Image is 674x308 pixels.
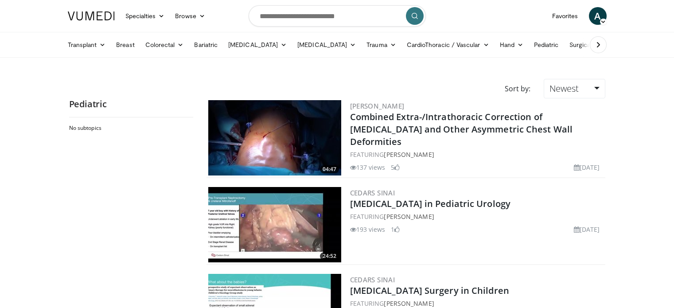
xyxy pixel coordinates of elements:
[401,36,495,54] a: CardioThoracic / Vascular
[574,225,600,234] li: [DATE]
[292,36,361,54] a: [MEDICAL_DATA]
[384,150,434,159] a: [PERSON_NAME]
[350,150,604,159] div: FEATURING
[350,198,511,210] a: [MEDICAL_DATA] in Pediatric Urology
[361,36,401,54] a: Trauma
[320,165,339,173] span: 04:47
[140,36,189,54] a: Colorectal
[68,12,115,20] img: VuMedi Logo
[350,275,395,284] a: Cedars Sinai
[547,7,584,25] a: Favorites
[208,100,341,175] img: ac03cdd2-0593-46fe-bc01-bab52e29ada1.300x170_q85_crop-smart_upscale.jpg
[589,7,607,25] a: A
[574,163,600,172] li: [DATE]
[69,98,193,110] h2: Pediatric
[350,111,573,148] a: Combined Extra-/Intrathoracic Correction of [MEDICAL_DATA] and Other Asymmetric Chest Wall Deform...
[384,299,434,308] a: [PERSON_NAME]
[529,36,564,54] a: Pediatric
[391,163,400,172] li: 5
[111,36,140,54] a: Breast
[320,252,339,260] span: 24:52
[189,36,223,54] a: Bariatric
[350,163,386,172] li: 137 views
[208,187,341,262] img: 81ed3571-888e-4437-b927-30bd6a943586.300x170_q85_crop-smart_upscale.jpg
[208,100,341,175] a: 04:47
[350,188,395,197] a: Cedars Sinai
[120,7,170,25] a: Specialties
[350,212,604,221] div: FEATURING
[391,225,400,234] li: 1
[249,5,426,27] input: Search topics, interventions
[549,82,579,94] span: Newest
[350,225,386,234] li: 193 views
[350,299,604,308] div: FEATURING
[384,212,434,221] a: [PERSON_NAME]
[62,36,111,54] a: Transplant
[495,36,529,54] a: Hand
[170,7,210,25] a: Browse
[350,101,405,110] a: [PERSON_NAME]
[69,125,191,132] h2: No subtopics
[544,79,605,98] a: Newest
[223,36,292,54] a: [MEDICAL_DATA]
[350,285,509,296] a: [MEDICAL_DATA] Surgery in Children
[564,36,635,54] a: Surgical Oncology
[208,187,341,262] a: 24:52
[498,79,537,98] div: Sort by:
